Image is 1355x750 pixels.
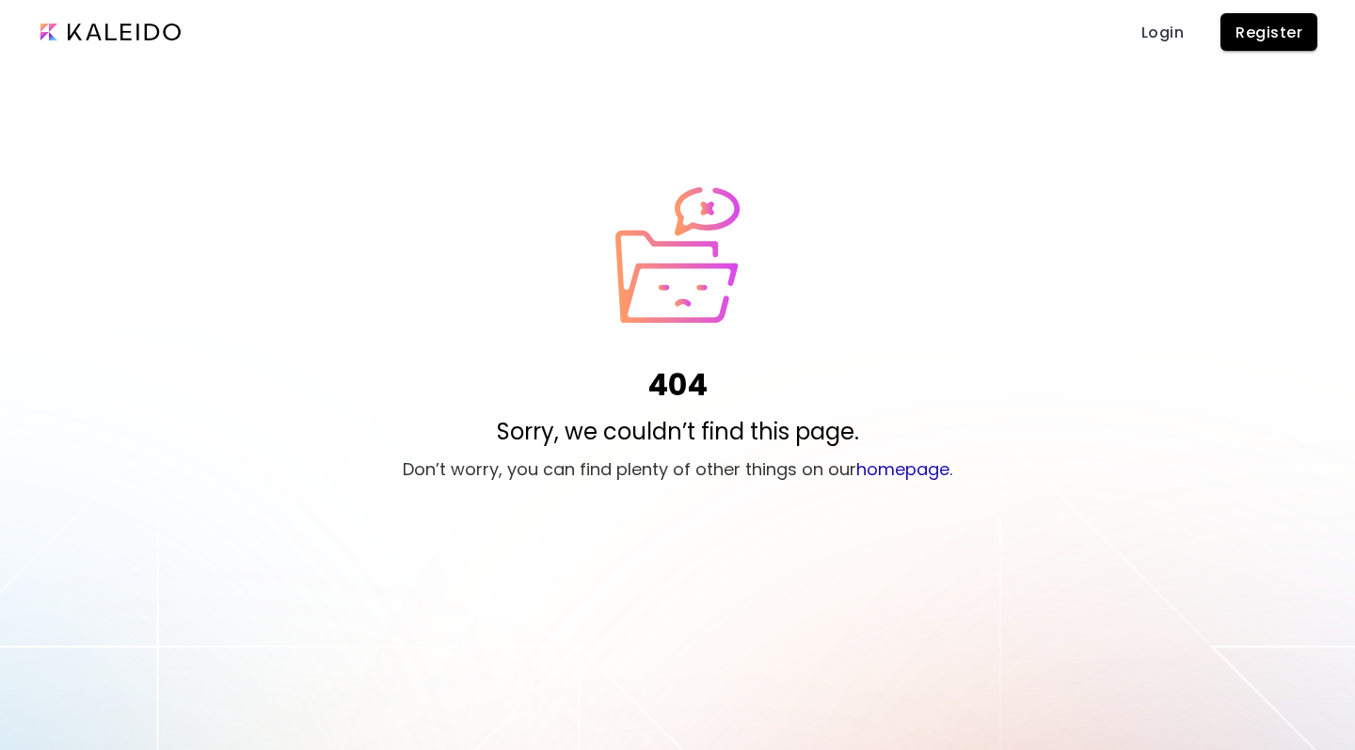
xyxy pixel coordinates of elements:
[403,456,952,482] p: Don’t worry, you can find plenty of other things on our .
[497,415,859,449] p: Sorry, we couldn’t find this page.
[856,457,949,481] a: homepage
[1235,23,1302,42] span: Register
[1140,23,1185,42] span: Login
[1220,13,1317,51] button: Register
[1132,13,1192,51] a: Login
[647,362,708,407] h1: 404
